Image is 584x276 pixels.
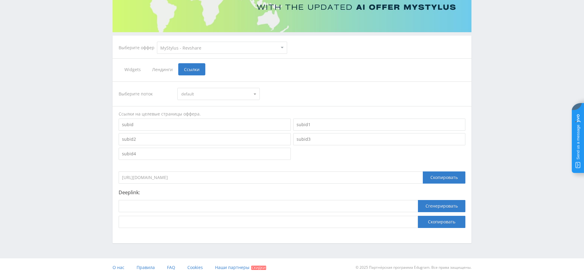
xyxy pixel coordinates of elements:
[167,264,175,270] span: FAQ
[119,111,465,117] div: Ссылки на целевые страницы оффера.
[423,171,465,184] div: Скопировать
[187,264,203,270] span: Cookies
[119,190,465,195] p: Deeplink:
[119,45,157,50] div: Выберите оффер
[119,133,291,145] input: subid2
[137,264,155,270] span: Правила
[113,264,124,270] span: О нас
[215,264,249,270] span: Наши партнеры
[146,63,178,75] span: Лендинги
[119,148,291,160] input: subid4
[251,266,266,270] span: Скидки
[119,119,291,131] input: subid
[293,119,465,131] input: subid1
[293,133,465,145] input: subid3
[119,63,146,75] span: Widgets
[178,63,205,75] span: Ссылки
[181,88,250,100] span: default
[119,88,172,100] div: Выберите поток
[418,216,465,228] button: Скопировать
[418,200,465,212] button: Сгенерировать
